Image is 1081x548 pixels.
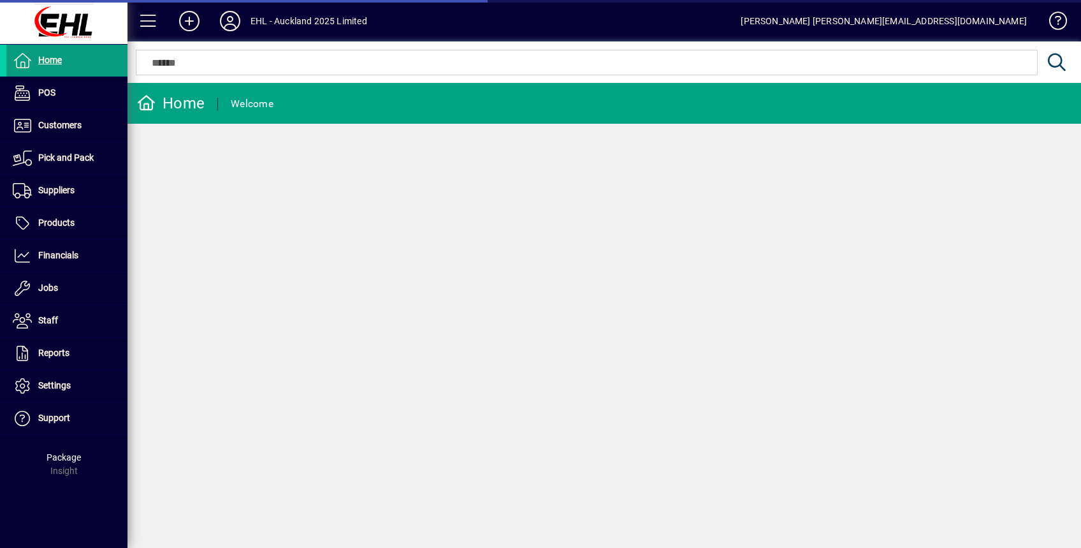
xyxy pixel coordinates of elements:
[38,218,75,228] span: Products
[6,305,127,337] a: Staff
[169,10,210,33] button: Add
[6,240,127,272] a: Financials
[38,413,70,423] span: Support
[38,152,94,163] span: Pick and Pack
[6,337,127,369] a: Reports
[38,185,75,195] span: Suppliers
[741,11,1027,31] div: [PERSON_NAME] [PERSON_NAME][EMAIL_ADDRESS][DOMAIN_NAME]
[38,55,62,65] span: Home
[6,370,127,402] a: Settings
[6,207,127,239] a: Products
[231,94,273,114] div: Welcome
[6,175,127,207] a: Suppliers
[38,250,78,260] span: Financials
[137,93,205,114] div: Home
[38,380,71,390] span: Settings
[210,10,250,33] button: Profile
[38,283,58,293] span: Jobs
[38,315,58,325] span: Staff
[38,348,69,358] span: Reports
[47,452,81,463] span: Package
[6,403,127,434] a: Support
[6,110,127,142] a: Customers
[6,77,127,109] a: POS
[6,272,127,304] a: Jobs
[250,11,367,31] div: EHL - Auckland 2025 Limited
[6,142,127,174] a: Pick and Pack
[1040,3,1065,44] a: Knowledge Base
[38,87,55,98] span: POS
[38,120,82,130] span: Customers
